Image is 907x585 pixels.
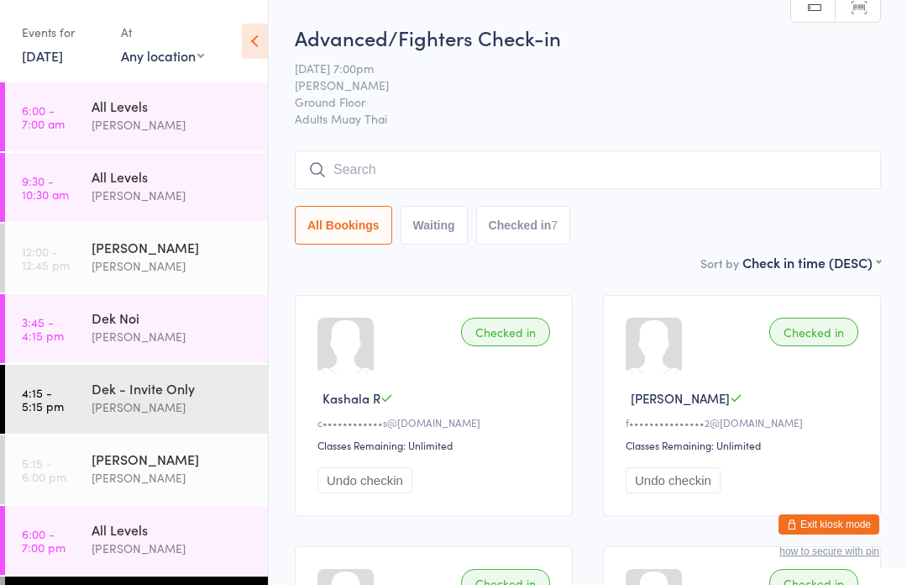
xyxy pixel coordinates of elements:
[631,389,730,407] span: [PERSON_NAME]
[401,206,468,245] button: Waiting
[5,294,268,363] a: 3:45 -4:15 pmDek Noi[PERSON_NAME]
[121,18,204,46] div: At
[121,46,204,65] div: Any location
[22,103,65,130] time: 6:00 - 7:00 am
[5,153,268,222] a: 9:30 -10:30 amAll Levels[PERSON_NAME]
[92,327,254,346] div: [PERSON_NAME]
[92,539,254,558] div: [PERSON_NAME]
[742,253,881,271] div: Check in time (DESC)
[317,467,412,493] button: Undo checkin
[22,245,70,271] time: 12:00 - 12:45 pm
[22,174,69,201] time: 9:30 - 10:30 am
[22,315,64,342] time: 3:45 - 4:15 pm
[779,514,879,535] button: Exit kiosk mode
[5,224,268,292] a: 12:00 -12:45 pm[PERSON_NAME][PERSON_NAME]
[92,186,254,205] div: [PERSON_NAME]
[22,527,66,554] time: 6:00 - 7:00 pm
[626,415,863,430] div: f•••••••••••••••2@[DOMAIN_NAME]
[295,93,855,110] span: Ground Floor
[295,110,881,127] span: Adults Muay Thai
[92,238,254,256] div: [PERSON_NAME]
[92,379,254,398] div: Dek - Invite Only
[322,389,380,407] span: Kashala R
[295,60,855,76] span: [DATE] 7:00pm
[700,255,739,271] label: Sort by
[5,365,268,434] a: 4:15 -5:15 pmDek - Invite Only[PERSON_NAME]
[5,82,268,151] a: 6:00 -7:00 amAll Levels[PERSON_NAME]
[317,438,555,452] div: Classes Remaining: Unlimited
[551,219,558,232] div: 7
[5,435,268,504] a: 5:15 -6:00 pm[PERSON_NAME][PERSON_NAME]
[22,46,63,65] a: [DATE]
[461,318,550,346] div: Checked in
[22,386,64,413] time: 4:15 - 5:15 pm
[295,24,881,51] h2: Advanced/Fighters Check-in
[92,167,254,186] div: All Levels
[92,256,254,276] div: [PERSON_NAME]
[779,545,879,557] button: how to secure with pin
[92,97,254,115] div: All Levels
[626,438,863,452] div: Classes Remaining: Unlimited
[92,398,254,417] div: [PERSON_NAME]
[22,18,104,46] div: Events for
[92,450,254,468] div: [PERSON_NAME]
[92,520,254,539] div: All Levels
[5,506,268,575] a: 6:00 -7:00 pmAll Levels[PERSON_NAME]
[92,115,254,134] div: [PERSON_NAME]
[22,456,66,483] time: 5:15 - 6:00 pm
[626,467,721,493] button: Undo checkin
[92,308,254,327] div: Dek Noi
[295,76,855,93] span: [PERSON_NAME]
[317,415,555,430] div: c••••••••••••s@[DOMAIN_NAME]
[476,206,571,245] button: Checked in7
[92,468,254,487] div: [PERSON_NAME]
[295,150,881,189] input: Search
[295,206,392,245] button: All Bookings
[769,318,858,346] div: Checked in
